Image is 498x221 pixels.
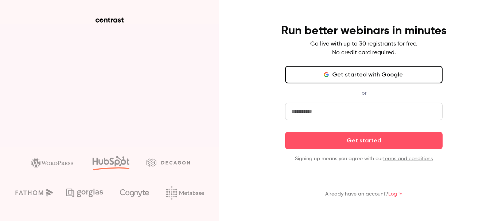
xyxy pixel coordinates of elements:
button: Get started with Google [285,66,443,83]
p: Go live with up to 30 registrants for free. No credit card required. [310,40,417,57]
a: terms and conditions [383,156,433,161]
span: or [358,89,370,97]
a: Log in [388,192,402,197]
p: Signing up means you agree with our [285,155,443,162]
p: Already have an account? [325,190,402,198]
img: decagon [146,158,190,166]
button: Get started [285,132,443,149]
h4: Run better webinars in minutes [281,24,447,38]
